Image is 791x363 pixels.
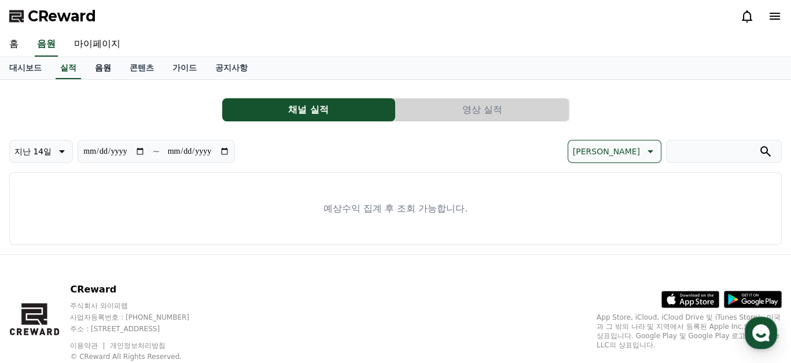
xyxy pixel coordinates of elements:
[70,324,211,334] p: 주소 : [STREET_ADDRESS]
[56,57,81,79] a: 실적
[568,140,661,163] button: [PERSON_NAME]
[163,57,206,79] a: 가이드
[120,57,163,79] a: 콘텐츠
[323,202,468,216] p: 예상수익 집계 후 조회 가능합니다.
[573,143,640,160] p: [PERSON_NAME]
[86,57,120,79] a: 음원
[70,283,211,297] p: CReward
[70,342,106,350] a: 이용약관
[9,7,96,25] a: CReward
[597,313,782,350] p: App Store, iCloud, iCloud Drive 및 iTunes Store는 미국과 그 밖의 나라 및 지역에서 등록된 Apple Inc.의 서비스 상표입니다. Goo...
[28,7,96,25] span: CReward
[35,32,58,57] a: 음원
[396,98,569,121] button: 영상 실적
[110,342,165,350] a: 개인정보처리방침
[70,313,211,322] p: 사업자등록번호 : [PHONE_NUMBER]
[179,284,193,294] span: 설정
[70,301,211,310] p: 주식회사 와이피랩
[106,285,120,294] span: 대화
[76,267,149,296] a: 대화
[65,32,130,57] a: 마이페이지
[222,98,396,121] a: 채널 실적
[36,284,43,294] span: 홈
[9,140,73,163] button: 지난 14일
[3,267,76,296] a: 홈
[222,98,395,121] button: 채널 실적
[70,352,211,361] p: © CReward All Rights Reserved.
[206,57,257,79] a: 공지사항
[152,145,160,158] p: ~
[149,267,222,296] a: 설정
[14,143,51,160] p: 지난 14일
